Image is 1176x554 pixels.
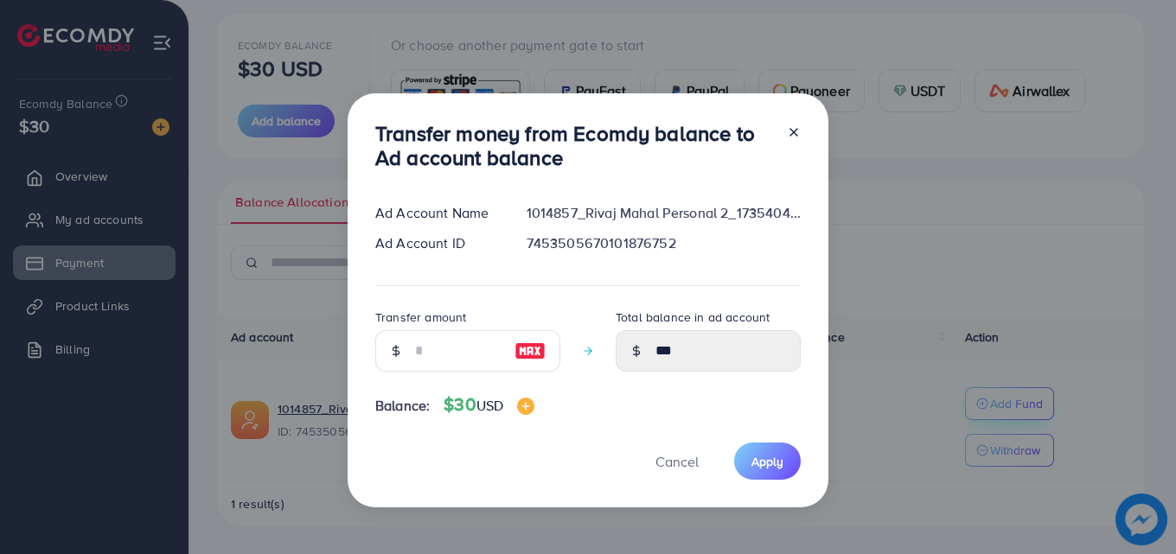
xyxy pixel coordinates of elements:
[734,443,801,480] button: Apply
[513,233,815,253] div: 7453505670101876752
[655,452,699,471] span: Cancel
[375,396,430,416] span: Balance:
[517,398,534,415] img: image
[513,203,815,223] div: 1014857_Rivaj Mahal Personal 2_1735404529188
[361,233,513,253] div: Ad Account ID
[634,443,720,480] button: Cancel
[616,309,770,326] label: Total balance in ad account
[514,341,546,361] img: image
[375,121,773,171] h3: Transfer money from Ecomdy balance to Ad account balance
[751,453,783,470] span: Apply
[476,396,503,415] span: USD
[444,394,534,416] h4: $30
[375,309,466,326] label: Transfer amount
[361,203,513,223] div: Ad Account Name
